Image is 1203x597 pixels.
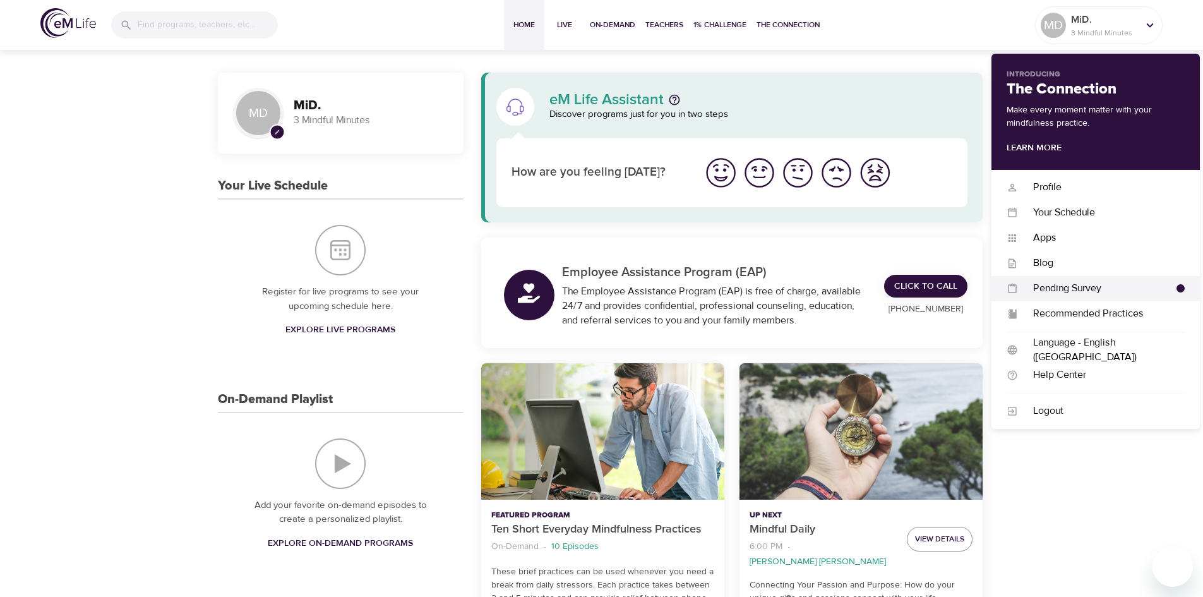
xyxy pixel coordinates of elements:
[1018,306,1185,321] div: Recommended Practices
[505,97,525,117] img: eM Life Assistant
[233,88,284,138] div: MD
[590,18,635,32] span: On-Demand
[509,18,539,32] span: Home
[1018,180,1185,195] div: Profile
[243,285,438,313] p: Register for live programs to see your upcoming schedule here.
[138,11,278,39] input: Find programs, teachers, etc...
[1018,335,1185,365] div: Language - English ([GEOGRAPHIC_DATA])
[562,284,870,328] div: The Employee Assistance Program (EAP) is free of charge, available 24/7 and provides confidential...
[819,155,854,190] img: bad
[285,322,395,338] span: Explore Live Programs
[750,540,782,553] p: 6:00 PM
[263,532,418,555] a: Explore On-Demand Programs
[703,155,738,190] img: great
[1007,80,1185,99] h2: The Connection
[742,155,777,190] img: good
[40,8,96,38] img: logo
[218,392,333,407] h3: On-Demand Playlist
[750,538,897,569] nav: breadcrumb
[740,154,779,192] button: I'm feeling good
[1152,546,1193,587] iframe: Tlačítko pro spuštění okna posílání zpráv
[491,510,714,521] p: Featured Program
[1071,27,1138,39] p: 3 Mindful Minutes
[294,99,448,113] h3: MiD.
[884,275,967,298] a: Click to Call
[551,540,599,553] p: 10 Episodes
[858,155,892,190] img: worst
[739,363,983,500] button: Mindful Daily
[1018,281,1176,296] div: Pending Survey
[1007,69,1185,80] p: Introducing
[562,263,870,282] p: Employee Assistance Program (EAP)
[750,510,897,521] p: Up Next
[218,179,328,193] h3: Your Live Schedule
[1018,404,1185,418] div: Logout
[315,225,366,275] img: Your Live Schedule
[915,533,964,546] span: View Details
[491,540,539,553] p: On-Demand
[243,498,438,527] p: Add your favorite on-demand episodes to create a personalized playlist.
[1007,142,1062,154] a: Learn More
[645,18,683,32] span: Teachers
[693,18,746,32] span: 1% Challenge
[702,154,740,192] button: I'm feeling great
[549,92,664,107] p: eM Life Assistant
[817,154,856,192] button: I'm feeling bad
[315,438,366,489] img: On-Demand Playlist
[750,521,897,538] p: Mindful Daily
[1071,12,1138,27] p: MiD.
[491,521,714,538] p: Ten Short Everyday Mindfulness Practices
[1018,256,1185,270] div: Blog
[481,363,724,500] button: Ten Short Everyday Mindfulness Practices
[894,279,957,294] span: Click to Call
[294,113,448,128] p: 3 Mindful Minutes
[549,18,580,32] span: Live
[907,527,973,552] button: View Details
[268,536,413,552] span: Explore On-Demand Programs
[1018,205,1185,220] div: Your Schedule
[750,555,886,569] p: [PERSON_NAME] [PERSON_NAME]
[512,164,686,182] p: How are you feeling [DATE]?
[781,155,815,190] img: ok
[779,154,817,192] button: I'm feeling ok
[1041,13,1066,38] div: MD
[757,18,820,32] span: The Connection
[1018,368,1185,382] div: Help Center
[787,538,790,555] li: ·
[549,107,968,122] p: Discover programs just for you in two steps
[1018,231,1185,245] div: Apps
[1007,104,1185,130] p: Make every moment matter with your mindfulness practice.
[544,538,546,555] li: ·
[884,303,967,316] p: [PHONE_NUMBER]
[280,318,400,342] a: Explore Live Programs
[491,538,714,555] nav: breadcrumb
[856,154,894,192] button: I'm feeling worst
